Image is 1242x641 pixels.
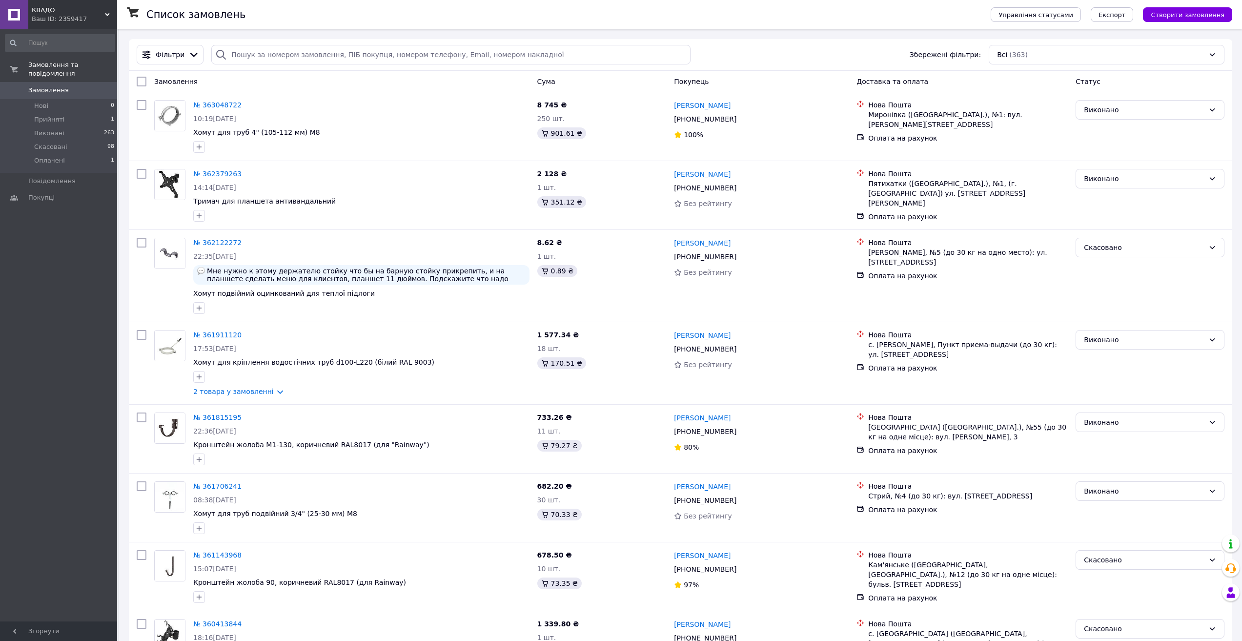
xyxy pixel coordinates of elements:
[868,422,1068,442] div: [GEOGRAPHIC_DATA] ([GEOGRAPHIC_DATA].), №55 (до 30 кг на одне місце): вул. [PERSON_NAME], 3
[537,578,582,589] div: 73.35 ₴
[107,143,114,151] span: 98
[28,61,117,78] span: Замовлення та повідомлення
[997,50,1007,60] span: Всі
[674,413,731,423] a: [PERSON_NAME]
[868,505,1068,515] div: Оплата на рахунок
[868,330,1068,340] div: Нова Пошта
[868,481,1068,491] div: Нова Пошта
[537,509,582,520] div: 70.33 ₴
[537,239,562,247] span: 8.62 ₴
[537,127,586,139] div: 901.61 ₴
[34,129,64,138] span: Виконані
[672,181,738,195] div: [PHONE_NUMBER]
[111,102,114,110] span: 0
[684,512,732,520] span: Без рейтингу
[1084,623,1204,634] div: Скасовано
[155,238,185,269] img: Фото товару
[537,440,582,452] div: 79.27 ₴
[155,551,185,581] img: Фото товару
[28,86,69,95] span: Замовлення
[674,78,709,85] span: Покупець
[537,496,561,504] span: 30 шт.
[193,170,242,178] a: № 362379263
[193,239,242,247] a: № 362122272
[537,551,572,559] span: 678.50 ₴
[672,342,738,356] div: [PHONE_NUMBER]
[28,177,76,186] span: Повідомлення
[1084,486,1204,496] div: Виконано
[154,169,185,200] a: Фото товару
[1091,7,1134,22] button: Експорт
[537,482,572,490] span: 682.20 ₴
[672,425,738,438] div: [PHONE_NUMBER]
[868,133,1068,143] div: Оплата на рахунок
[868,248,1068,267] div: [PERSON_NAME], №5 (до 30 кг на одно место): ул. [STREET_ADDRESS]
[193,496,236,504] span: 08:38[DATE]
[1099,11,1126,19] span: Експорт
[155,331,185,361] img: Фото товару
[684,581,699,589] span: 97%
[193,388,274,395] a: 2 товара у замовленні
[684,200,732,207] span: Без рейтингу
[1084,417,1204,428] div: Виконано
[155,413,185,443] img: Фото товару
[537,265,577,277] div: 0.89 ₴
[1009,51,1028,59] span: (363)
[193,510,357,517] a: Хомут для труб подвійний 3/4" (25-30 мм) М8
[146,9,245,21] h1: Список замовлень
[684,361,732,369] span: Без рейтингу
[111,156,114,165] span: 1
[684,131,703,139] span: 100%
[868,110,1068,129] div: Миронівка ([GEOGRAPHIC_DATA].), №1: вул. [PERSON_NAME][STREET_ADDRESS]
[193,565,236,573] span: 15:07[DATE]
[868,491,1068,501] div: Стрий, №4 (до 30 кг): вул. [STREET_ADDRESS]
[674,331,731,340] a: [PERSON_NAME]
[154,330,185,361] a: Фото товару
[155,101,185,131] img: Фото товару
[868,560,1068,589] div: Кам'янське ([GEOGRAPHIC_DATA], [GEOGRAPHIC_DATA].), №12 (до 30 кг на одне місце): бульв. [STREET_...
[197,267,205,275] img: :speech_balloon:
[910,50,981,60] span: Збережені фільтри:
[674,238,731,248] a: [PERSON_NAME]
[207,267,526,283] span: Мне нужно к этому держателю стойку что бы на барную стойку прикрепить, и на планшете сделать меню...
[674,482,731,492] a: [PERSON_NAME]
[1084,173,1204,184] div: Виконано
[868,212,1068,222] div: Оплата на рахунок
[193,358,434,366] span: Хомут для кріплення водостічних труб d100-L220 (білий RAL 9003)
[868,238,1068,248] div: Нова Пошта
[674,551,731,560] a: [PERSON_NAME]
[193,620,242,628] a: № 360413844
[211,45,691,64] input: Пошук за номером замовлення, ПІБ покупця, номером телефону, Email, номером накладної
[156,50,184,60] span: Фільтри
[193,482,242,490] a: № 361706241
[868,363,1068,373] div: Оплата на рахунок
[868,413,1068,422] div: Нова Пошта
[868,340,1068,359] div: с. [PERSON_NAME], Пункт приема-выдачи (до 30 кг): ул. [STREET_ADDRESS]
[537,170,567,178] span: 2 128 ₴
[193,197,336,205] span: Тримач для планшета антивандальний
[193,101,242,109] a: № 363048722
[991,7,1081,22] button: Управління статусами
[193,115,236,123] span: 10:19[DATE]
[193,128,320,136] a: Хомут для труб 4" (105-112 мм) М8
[34,156,65,165] span: Оплачені
[537,414,572,421] span: 733.26 ₴
[1076,78,1100,85] span: Статус
[537,184,556,191] span: 1 шт.
[193,331,242,339] a: № 361911120
[537,331,579,339] span: 1 577.34 ₴
[34,102,48,110] span: Нові
[1084,104,1204,115] div: Виконано
[684,443,699,451] span: 80%
[537,101,567,109] span: 8 745 ₴
[193,414,242,421] a: № 361815195
[193,184,236,191] span: 14:14[DATE]
[672,112,738,126] div: [PHONE_NUMBER]
[868,100,1068,110] div: Нова Пошта
[537,357,586,369] div: 170.51 ₴
[868,179,1068,208] div: Пятихатки ([GEOGRAPHIC_DATA].), №1, (г. [GEOGRAPHIC_DATA]) ул. [STREET_ADDRESS][PERSON_NAME]
[672,250,738,264] div: [PHONE_NUMBER]
[154,413,185,444] a: Фото товару
[1143,7,1232,22] button: Створити замовлення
